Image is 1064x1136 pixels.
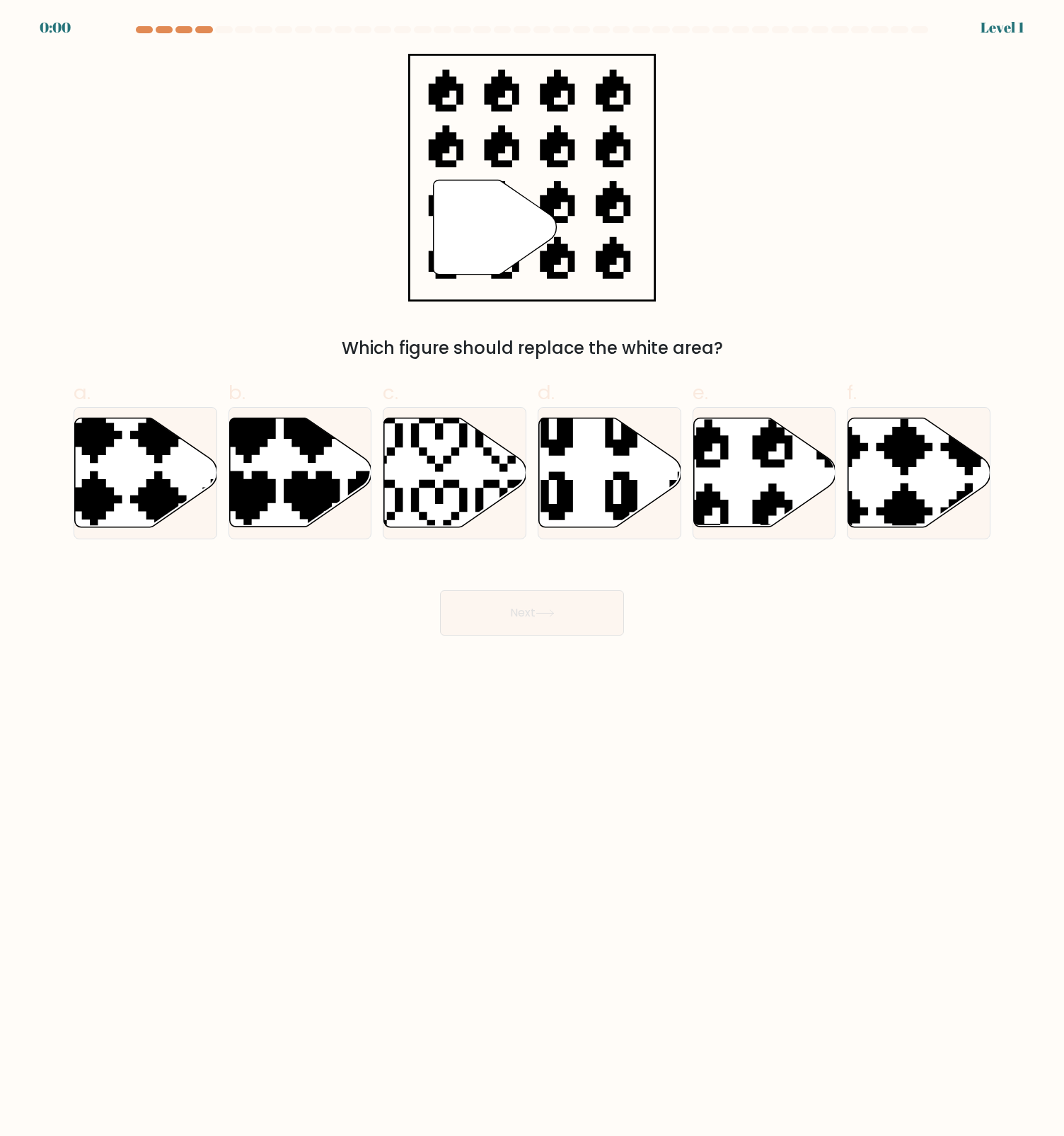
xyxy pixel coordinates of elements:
span: b. [229,379,245,406]
span: f. [847,379,857,406]
span: c. [383,379,398,406]
span: a. [74,379,91,406]
div: Which figure should replace the white area? [82,335,982,361]
div: Level 1 [981,17,1024,38]
div: 0:00 [40,17,71,38]
span: d. [538,379,555,406]
button: Next [440,590,624,636]
g: " [434,180,557,275]
span: e. [693,379,708,406]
